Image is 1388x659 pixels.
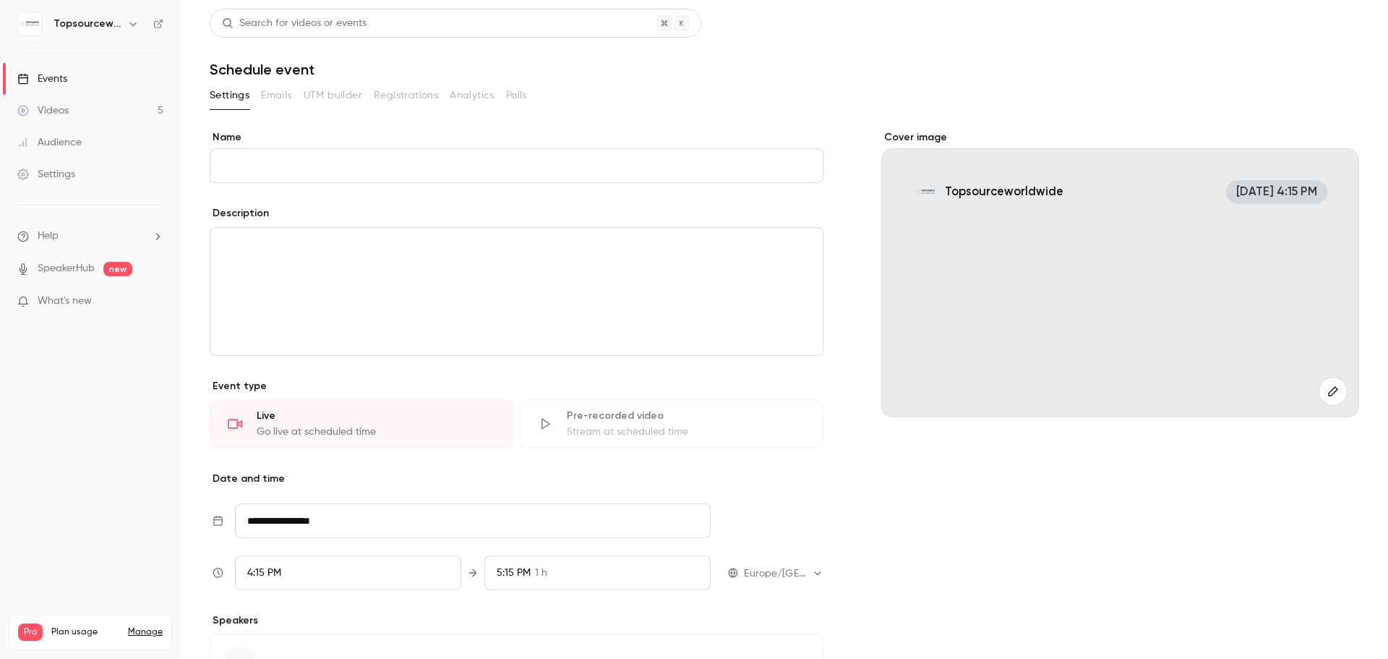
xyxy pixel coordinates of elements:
span: Pro [18,624,43,641]
div: Audience [17,135,82,150]
div: To [484,556,711,590]
div: Stream at scheduled time [567,425,806,439]
span: new [103,262,132,276]
div: Pre-recorded videoStream at scheduled time [520,399,824,448]
span: What's new [38,294,92,309]
div: Live [257,409,496,423]
label: Description [210,206,269,221]
div: Go live at scheduled time [257,425,496,439]
span: Plan usage [51,626,119,638]
div: Europe/[GEOGRAPHIC_DATA] [744,566,823,581]
div: Events [17,72,67,86]
li: help-dropdown-opener [17,229,163,244]
p: Speakers [210,613,823,628]
p: Topsourceworldwide [945,184,1063,200]
label: Cover image [881,130,1359,145]
span: Help [38,229,59,244]
span: [DATE] 4:15 PM [1226,180,1327,204]
input: Tue, Feb 17, 2026 [235,503,711,538]
span: 5:15 PM [497,568,531,578]
p: Event type [210,379,823,394]
label: Name [210,130,823,145]
button: Settings [210,84,249,107]
span: Emails [261,88,291,103]
span: Analytics [450,88,494,103]
h6: Topsourceworldwide [53,17,121,31]
div: Pre-recorded video [567,409,806,423]
a: Manage [128,626,163,638]
div: LiveGo live at scheduled time [210,399,514,448]
div: Videos [17,103,69,118]
h1: Schedule event [210,61,1359,78]
span: Registrations [374,88,438,103]
span: UTM builder [304,88,362,103]
div: Search for videos or events [222,16,367,31]
div: editor [210,228,823,355]
span: Polls [506,88,527,103]
span: 4:15 PM [247,568,281,578]
section: description [210,227,823,356]
a: SpeakerHub [38,261,95,276]
div: From [235,556,461,590]
span: 1 h [535,566,547,581]
div: Settings [17,167,75,182]
img: Topsourceworldwide [18,12,41,35]
p: Date and time [210,472,823,486]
